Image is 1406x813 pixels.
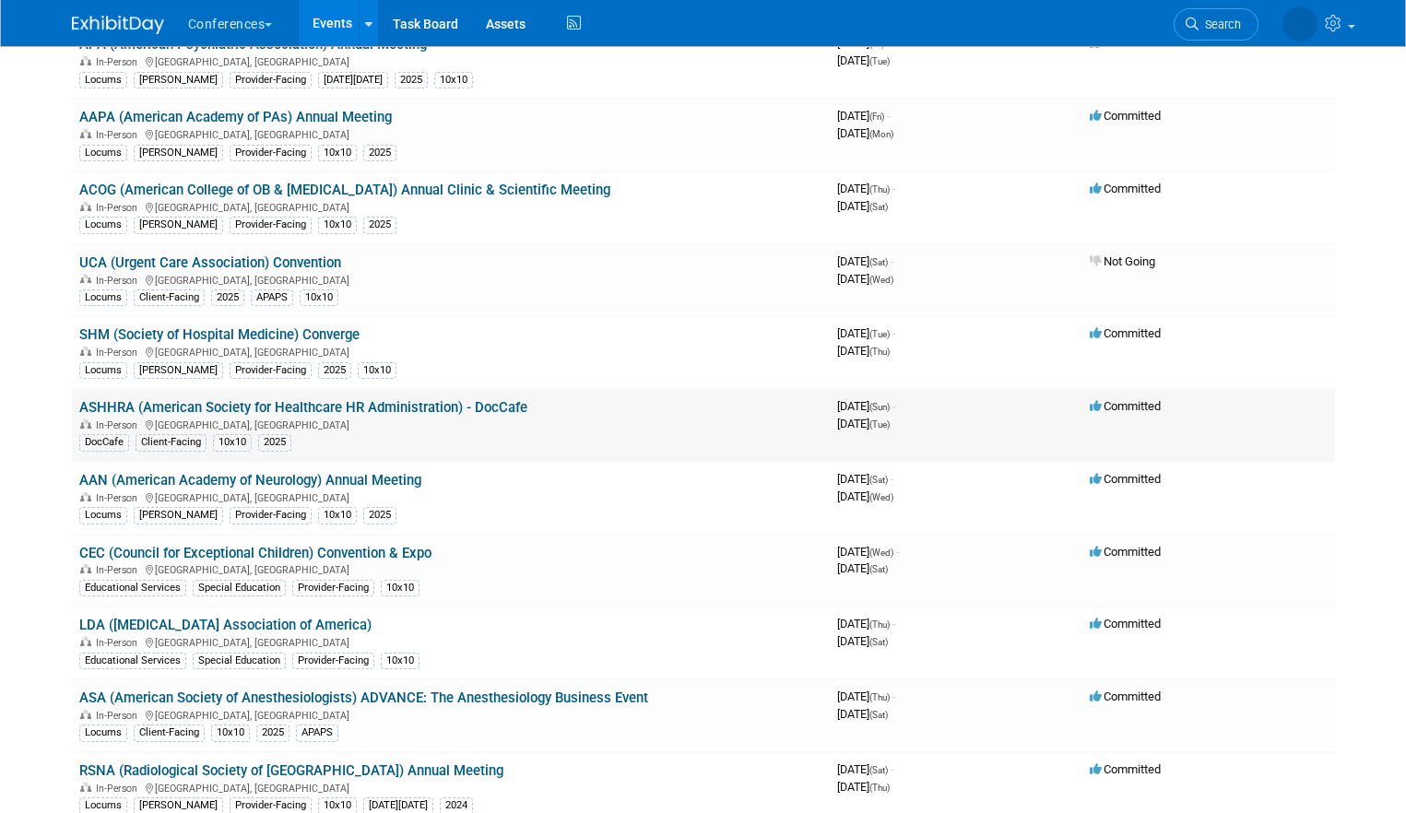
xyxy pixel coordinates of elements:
[837,254,893,268] span: [DATE]
[869,765,888,775] span: (Sat)
[869,783,890,793] span: (Thu)
[79,653,186,669] div: Educational Services
[869,56,890,66] span: (Tue)
[79,199,822,214] div: [GEOGRAPHIC_DATA], [GEOGRAPHIC_DATA]
[837,417,890,430] span: [DATE]
[80,637,91,646] img: In-Person Event
[79,272,822,287] div: [GEOGRAPHIC_DATA], [GEOGRAPHIC_DATA]
[79,182,610,198] a: ACOG (American College of OB & [MEDICAL_DATA]) Annual Clinic & Scientific Meeting
[292,653,374,669] div: Provider-Facing
[96,783,143,795] span: In-Person
[1090,472,1161,486] span: Committed
[837,399,895,413] span: [DATE]
[1090,762,1161,776] span: Committed
[79,344,822,359] div: [GEOGRAPHIC_DATA], [GEOGRAPHIC_DATA]
[96,419,143,431] span: In-Person
[79,289,127,306] div: Locums
[211,289,244,306] div: 2025
[134,145,223,161] div: [PERSON_NAME]
[296,725,338,741] div: APAPS
[869,637,888,647] span: (Sat)
[230,362,312,379] div: Provider-Facing
[292,580,374,596] div: Provider-Facing
[134,289,205,306] div: Client-Facing
[79,254,341,271] a: UCA (Urgent Care Association) Convention
[318,217,357,233] div: 10x10
[1090,254,1155,268] span: Not Going
[230,145,312,161] div: Provider-Facing
[381,653,419,669] div: 10x10
[869,492,893,502] span: (Wed)
[80,492,91,501] img: In-Person Event
[1090,617,1161,630] span: Committed
[80,202,91,211] img: In-Person Event
[79,725,127,741] div: Locums
[79,53,822,68] div: [GEOGRAPHIC_DATA], [GEOGRAPHIC_DATA]
[891,472,893,486] span: -
[1090,399,1161,413] span: Committed
[837,472,893,486] span: [DATE]
[891,254,893,268] span: -
[79,417,822,431] div: [GEOGRAPHIC_DATA], [GEOGRAPHIC_DATA]
[381,580,419,596] div: 10x10
[869,329,890,339] span: (Tue)
[837,780,890,794] span: [DATE]
[318,362,351,379] div: 2025
[869,347,890,357] span: (Thu)
[230,72,312,88] div: Provider-Facing
[837,545,899,559] span: [DATE]
[837,689,895,703] span: [DATE]
[134,217,223,233] div: [PERSON_NAME]
[892,182,895,195] span: -
[79,109,392,125] a: AAPA (American Academy of PAs) Annual Meeting
[79,707,822,722] div: [GEOGRAPHIC_DATA], [GEOGRAPHIC_DATA]
[1090,109,1161,123] span: Committed
[1090,182,1161,195] span: Committed
[869,564,888,574] span: (Sat)
[869,710,888,720] span: (Sat)
[318,145,357,161] div: 10x10
[80,275,91,284] img: In-Person Event
[837,272,893,286] span: [DATE]
[79,145,127,161] div: Locums
[79,72,127,88] div: Locums
[136,434,207,451] div: Client-Facing
[837,634,888,648] span: [DATE]
[258,434,291,451] div: 2025
[96,129,143,141] span: In-Person
[134,725,205,741] div: Client-Facing
[79,326,360,343] a: SHM (Society of Hospital Medicine) Converge
[79,689,648,706] a: ASA (American Society of Anesthesiologists) ADVANCE: The Anesthesiology Business Event
[837,326,895,340] span: [DATE]
[300,289,338,306] div: 10x10
[79,634,822,649] div: [GEOGRAPHIC_DATA], [GEOGRAPHIC_DATA]
[896,545,899,559] span: -
[72,16,164,34] img: ExhibitDay
[837,199,888,213] span: [DATE]
[80,56,91,65] img: In-Person Event
[869,275,893,285] span: (Wed)
[79,507,127,524] div: Locums
[79,362,127,379] div: Locums
[213,434,252,451] div: 10x10
[869,202,888,212] span: (Sat)
[193,653,286,669] div: Special Education
[837,489,893,503] span: [DATE]
[837,126,893,140] span: [DATE]
[79,545,431,561] a: CEC (Council for Exceptional Children) Convention & Expo
[837,762,893,776] span: [DATE]
[1199,18,1241,31] span: Search
[230,217,312,233] div: Provider-Facing
[79,434,129,451] div: DocCafe
[96,637,143,649] span: In-Person
[891,762,893,776] span: -
[79,399,527,416] a: ASHHRA (American Society for Healthcare HR Administration) - DocCafe
[256,725,289,741] div: 2025
[869,112,884,122] span: (Fri)
[96,275,143,287] span: In-Person
[134,72,223,88] div: [PERSON_NAME]
[869,402,890,412] span: (Sun)
[79,472,421,489] a: AAN (American Academy of Neurology) Annual Meeting
[1090,545,1161,559] span: Committed
[96,347,143,359] span: In-Person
